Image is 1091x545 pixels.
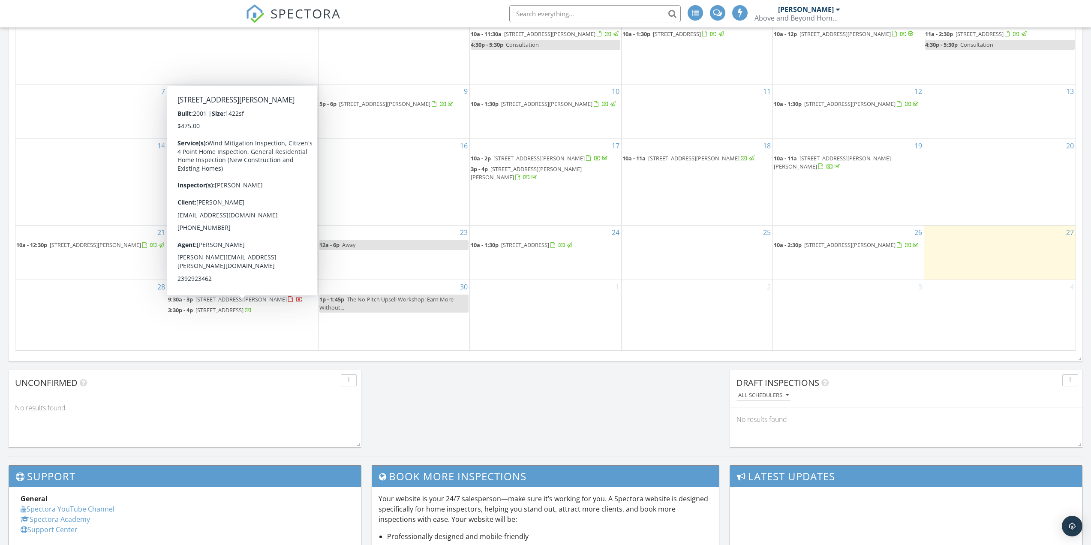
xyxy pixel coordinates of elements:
td: Go to September 8, 2025 [167,84,318,139]
td: Go to September 20, 2025 [924,139,1076,225]
a: Go to September 12, 2025 [913,84,924,98]
a: 5p - 6p [STREET_ADDRESS][PERSON_NAME] [319,99,469,109]
span: 3:30p - 4p [168,306,193,314]
strong: General [21,494,48,503]
td: Go to September 28, 2025 [15,280,167,350]
span: [STREET_ADDRESS][PERSON_NAME] [50,241,141,249]
span: 10a - 1:30p [622,30,650,38]
h3: Support [9,466,361,487]
span: [STREET_ADDRESS][PERSON_NAME] [648,154,739,162]
a: Go to September 21, 2025 [156,226,167,239]
span: 10a - 2:30p [774,241,802,249]
div: Above and Beyond Home Solutions, LLC [754,14,840,22]
span: 1p - 4p [168,165,185,173]
span: Away [342,241,355,249]
a: 10a - 1:30p [STREET_ADDRESS] [622,30,725,38]
td: Go to September 29, 2025 [167,280,318,350]
a: 10a - 2:30p [STREET_ADDRESS][PERSON_NAME] [774,241,920,249]
a: 9:30a - 3p [STREET_ADDRESS][PERSON_NAME] [168,295,303,303]
span: The No-Pitch Upsell Workshop: Earn More Without... [319,295,454,311]
td: Go to September 3, 2025 [470,15,621,84]
span: [STREET_ADDRESS][PERSON_NAME] [504,30,595,38]
td: Go to September 13, 2025 [924,84,1076,139]
span: 10a - 2p [471,154,491,162]
a: Go to September 29, 2025 [307,280,318,294]
div: [PERSON_NAME] [778,5,834,14]
td: Go to September 12, 2025 [772,84,924,139]
a: Go to September 22, 2025 [307,226,318,239]
span: 10a - 1:30p [774,100,802,108]
span: 10a - 1p [168,154,188,162]
td: Go to September 26, 2025 [772,226,924,280]
td: Go to September 5, 2025 [772,15,924,84]
a: Go to September 15, 2025 [307,139,318,153]
p: Your website is your 24/7 salesperson—make sure it’s working for you. A Spectora website is desig... [379,494,712,524]
span: [STREET_ADDRESS] [653,30,701,38]
a: Go to September 25, 2025 [761,226,772,239]
a: Go to September 20, 2025 [1064,139,1076,153]
span: [STREET_ADDRESS][PERSON_NAME] [339,100,430,108]
a: 10a - 11:30a [STREET_ADDRESS][PERSON_NAME] [471,29,620,39]
span: [STREET_ADDRESS] [191,154,239,162]
a: Go to September 7, 2025 [159,84,167,98]
a: 10a - 1p [STREET_ADDRESS] [168,154,263,162]
input: Search everything... [509,5,681,22]
td: Go to August 31, 2025 [15,15,167,84]
a: 10a - 12p [STREET_ADDRESS][PERSON_NAME] [774,29,923,39]
span: Draft Inspections [736,377,819,388]
a: Spectora YouTube Channel [21,504,114,514]
span: Unconfirmed [15,377,78,388]
td: Go to September 4, 2025 [621,15,772,84]
span: [STREET_ADDRESS][PERSON_NAME] [501,100,592,108]
span: [STREET_ADDRESS] [188,165,236,173]
a: 3:30p - 4p [STREET_ADDRESS] [168,305,317,316]
a: Go to September 8, 2025 [311,84,318,98]
a: 10a - 11:30a [STREET_ADDRESS][PERSON_NAME] [471,30,620,38]
td: Go to September 17, 2025 [470,139,621,225]
td: Go to September 6, 2025 [924,15,1076,84]
a: 10a - 1:30p [STREET_ADDRESS] [471,241,574,249]
span: [STREET_ADDRESS][PERSON_NAME] [195,295,287,303]
td: Go to September 10, 2025 [470,84,621,139]
span: [STREET_ADDRESS][PERSON_NAME] [799,30,891,38]
a: Support Center [21,525,78,534]
a: Go to September 16, 2025 [458,139,469,153]
td: Go to September 21, 2025 [15,226,167,280]
td: Go to September 2, 2025 [319,15,470,84]
h3: Latest Updates [730,466,1082,487]
span: 10a - 11:30a [471,30,502,38]
td: Go to September 25, 2025 [621,226,772,280]
a: Spectora Academy [21,515,90,524]
span: Consultation [506,41,539,48]
div: No results found [730,408,1082,431]
a: 1p - 4p [STREET_ADDRESS] [168,165,260,173]
td: Go to September 18, 2025 [621,139,772,225]
span: [STREET_ADDRESS] [195,306,243,314]
span: [STREET_ADDRESS][PERSON_NAME] [493,154,585,162]
span: 11a - 2:30p [925,30,953,38]
a: 10a - 2p [STREET_ADDRESS][PERSON_NAME] [471,154,620,164]
a: SPECTORA [246,12,341,30]
a: 10a - 12:30p [STREET_ADDRESS][PERSON_NAME] [16,240,166,250]
a: Go to September 30, 2025 [458,280,469,294]
a: Go to September 17, 2025 [610,139,621,153]
a: 10a - 1:30p [STREET_ADDRESS][PERSON_NAME] [774,100,920,108]
td: Go to September 11, 2025 [621,84,772,139]
span: 5p - 6p [319,100,337,108]
a: 1p - 4p [STREET_ADDRESS] [168,164,317,175]
a: 10a - 1:30p [STREET_ADDRESS][PERSON_NAME] [471,99,620,109]
td: Go to September 14, 2025 [15,139,167,225]
a: Go to September 10, 2025 [610,84,621,98]
a: 10a - 1:30p [STREET_ADDRESS][PERSON_NAME] [471,100,617,108]
div: No results found [9,396,361,419]
span: [STREET_ADDRESS][PERSON_NAME][PERSON_NAME] [471,165,582,181]
td: Go to September 19, 2025 [772,139,924,225]
a: Go to September 14, 2025 [156,139,167,153]
td: Go to September 15, 2025 [167,139,318,225]
button: All schedulers [736,390,790,401]
img: The Best Home Inspection Software - Spectora [246,4,264,23]
a: Go to September 19, 2025 [913,139,924,153]
a: Go to October 2, 2025 [765,280,772,294]
td: Go to October 1, 2025 [470,280,621,350]
li: Professionally designed and mobile-friendly [387,531,712,542]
